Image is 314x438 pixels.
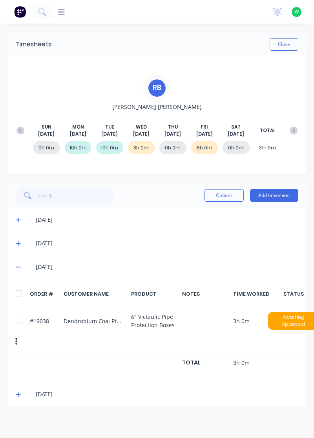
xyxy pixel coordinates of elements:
div: 3h 0m [128,141,155,154]
div: 0h 0m [159,141,186,154]
div: Timesheets [16,40,51,49]
span: SUN [42,123,51,131]
div: [DATE] [36,390,298,399]
span: THU [168,123,178,131]
div: STATUS [288,290,298,298]
span: MON [72,123,84,131]
span: WED [136,123,147,131]
div: [DATE] [36,215,298,224]
div: 10h 0m [65,141,92,154]
div: 8h 0m [191,141,218,154]
div: TIME WORKED [233,290,284,298]
span: [DATE] [196,131,213,138]
span: [DATE] [164,131,181,138]
div: [DATE] [36,263,298,271]
button: Options [204,189,244,202]
span: [DATE] [101,131,118,138]
img: Factory [14,6,26,18]
div: 0h 0m [223,141,250,154]
div: 31h 0m [254,141,281,154]
div: ORDER # [30,290,59,298]
span: [DATE] [133,131,150,138]
div: [DATE] [36,239,298,248]
span: W [294,8,299,15]
input: Search... [38,188,114,203]
span: SAT [231,123,241,131]
div: NOTES [182,290,229,298]
div: CUSTOMER NAME [64,290,126,298]
span: [DATE] [70,131,86,138]
span: FRI [201,123,208,131]
div: 10h 0m [96,141,123,154]
div: R B [147,78,167,98]
div: 0h 0m [33,141,60,154]
button: Add timesheet [250,189,298,202]
span: [DATE] [228,131,244,138]
span: [DATE] [38,131,55,138]
div: PRODUCT [131,290,178,298]
button: Close [270,38,298,51]
span: TOTAL [260,127,276,134]
span: TUE [105,123,114,131]
span: [PERSON_NAME] [PERSON_NAME] [112,103,202,111]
